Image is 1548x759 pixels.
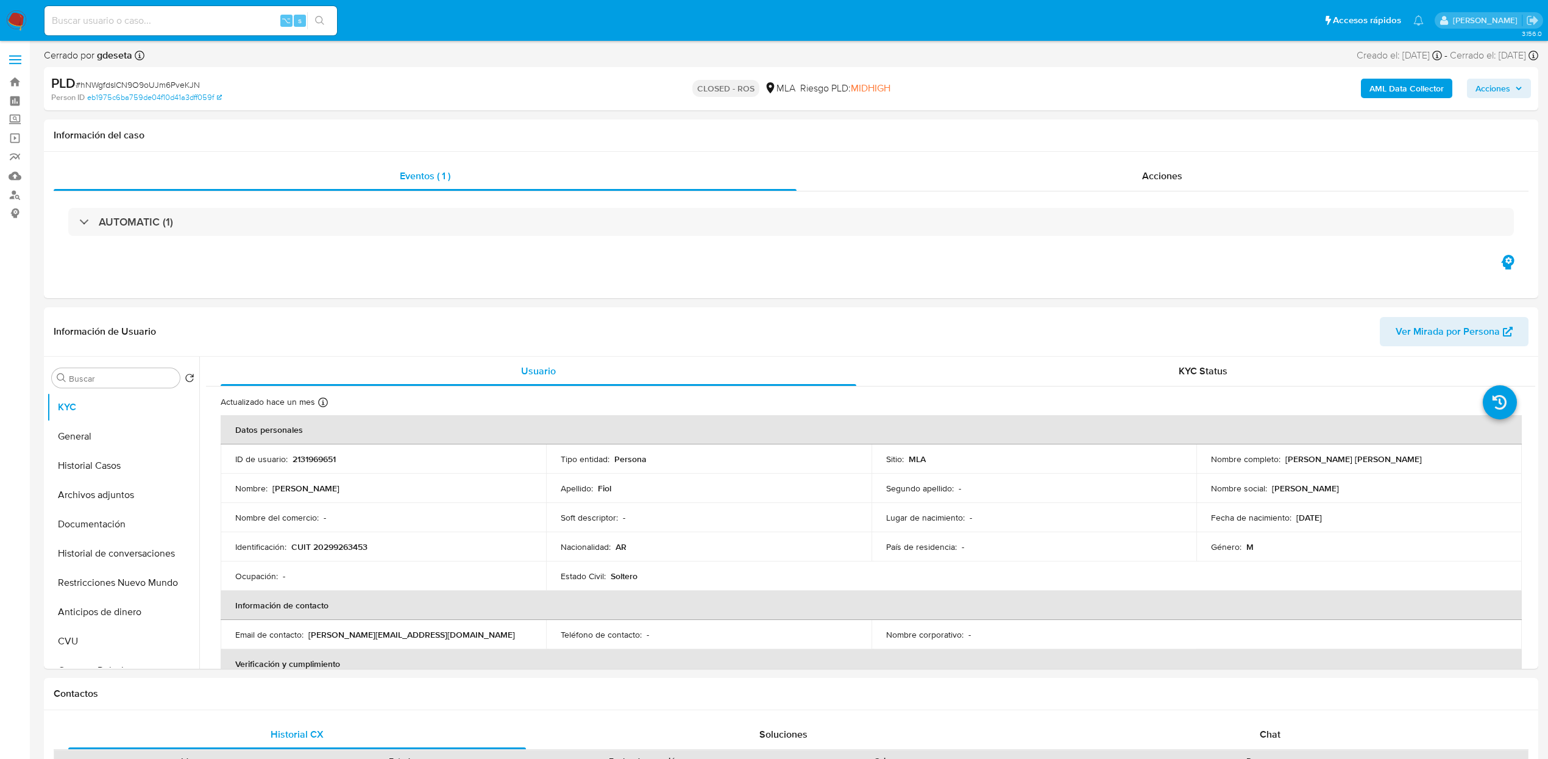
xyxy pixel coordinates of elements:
[886,454,904,465] p: Sitio :
[272,483,339,494] p: [PERSON_NAME]
[1285,454,1422,465] p: [PERSON_NAME] [PERSON_NAME]
[185,373,194,387] button: Volver al orden por defecto
[1211,454,1280,465] p: Nombre completo :
[614,454,647,465] p: Persona
[282,15,291,26] span: ⌥
[1413,15,1424,26] a: Notificaciones
[57,373,66,383] button: Buscar
[886,541,957,552] p: País de residencia :
[47,393,199,422] button: KYC
[1526,14,1539,27] a: Salir
[521,364,556,378] span: Usuario
[271,727,324,741] span: Historial CX
[47,510,199,539] button: Documentación
[47,451,199,480] button: Historial Casos
[47,422,199,451] button: General
[69,373,175,384] input: Buscar
[308,629,515,640] p: [PERSON_NAME][EMAIL_ADDRESS][DOMAIN_NAME]
[886,512,965,523] p: Lugar de nacimiento :
[291,541,367,552] p: CUIT 20299263453
[51,73,76,93] b: PLD
[851,81,890,95] span: MIDHIGH
[307,12,332,29] button: search-icon
[1333,14,1401,27] span: Accesos rápidos
[1211,483,1267,494] p: Nombre social :
[51,92,85,103] b: Person ID
[1444,49,1447,62] span: -
[1246,541,1254,552] p: M
[44,13,337,29] input: Buscar usuario o caso...
[1453,15,1522,26] p: jessica.fukman@mercadolibre.com
[221,396,315,408] p: Actualizado hace un mes
[647,629,649,640] p: -
[1296,512,1322,523] p: [DATE]
[298,15,302,26] span: s
[221,649,1522,679] th: Verificación y cumplimiento
[47,539,199,568] button: Historial de conversaciones
[561,629,642,640] p: Teléfono de contacto :
[47,627,199,656] button: CVU
[598,483,611,494] p: Fiol
[235,512,319,523] p: Nombre del comercio :
[886,629,964,640] p: Nombre corporativo :
[1396,317,1500,346] span: Ver Mirada por Persona
[962,541,964,552] p: -
[1467,79,1531,98] button: Acciones
[1380,317,1528,346] button: Ver Mirada por Persona
[800,82,890,95] span: Riesgo PLD:
[54,326,156,338] h1: Información de Usuario
[1357,49,1442,62] div: Creado el: [DATE]
[54,688,1528,700] h1: Contactos
[293,454,336,465] p: 2131969651
[44,49,132,62] span: Cerrado por
[94,48,132,62] b: gdeseta
[959,483,961,494] p: -
[99,215,173,229] h3: AUTOMATIC (1)
[235,483,268,494] p: Nombre :
[561,541,611,552] p: Nacionalidad :
[221,415,1522,444] th: Datos personales
[47,480,199,510] button: Archivos adjuntos
[283,571,285,582] p: -
[87,92,222,103] a: eb1975c6ba759de04f10d41a3dff059f
[759,727,808,741] span: Soluciones
[692,80,759,97] p: CLOSED - ROS
[1179,364,1227,378] span: KYC Status
[235,629,304,640] p: Email de contacto :
[1272,483,1339,494] p: [PERSON_NAME]
[1142,169,1182,183] span: Acciones
[561,571,606,582] p: Estado Civil :
[235,571,278,582] p: Ocupación :
[1361,79,1452,98] button: AML Data Collector
[76,79,200,91] span: # hNWgfdsICN9O9oUJm6PveKJN
[47,568,199,597] button: Restricciones Nuevo Mundo
[616,541,627,552] p: AR
[400,169,450,183] span: Eventos ( 1 )
[47,656,199,685] button: Cruces y Relaciones
[561,454,609,465] p: Tipo entidad :
[1475,79,1510,98] span: Acciones
[221,591,1522,620] th: Información de contacto
[324,512,326,523] p: -
[47,597,199,627] button: Anticipos de dinero
[968,629,971,640] p: -
[909,454,926,465] p: MLA
[561,512,618,523] p: Soft descriptor :
[1211,512,1291,523] p: Fecha de nacimiento :
[611,571,637,582] p: Soltero
[886,483,954,494] p: Segundo apellido :
[1260,727,1280,741] span: Chat
[235,541,286,552] p: Identificación :
[561,483,593,494] p: Apellido :
[970,512,972,523] p: -
[623,512,625,523] p: -
[764,82,795,95] div: MLA
[1450,49,1538,62] div: Cerrado el: [DATE]
[1211,541,1241,552] p: Género :
[235,454,288,465] p: ID de usuario :
[68,208,1514,236] div: AUTOMATIC (1)
[54,129,1528,141] h1: Información del caso
[1369,79,1444,98] b: AML Data Collector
